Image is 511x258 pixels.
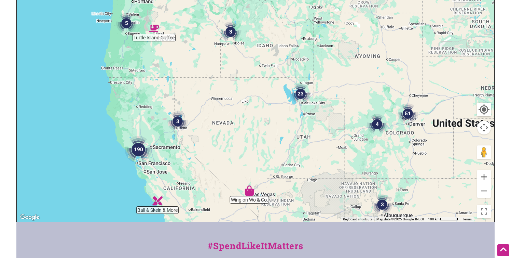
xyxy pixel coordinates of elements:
[428,217,440,221] span: 100 km
[343,217,372,222] button: Keyboard shortcuts
[426,217,460,222] button: Map Scale: 100 km per 50 pixels
[369,192,395,218] div: 3
[218,19,244,45] div: 3
[477,184,491,198] button: Zoom out
[113,10,139,36] div: 5
[477,170,491,184] button: Zoom in
[122,133,155,166] div: 190
[462,217,472,221] a: Terms (opens in new tab)
[146,21,162,36] div: Turtle Island Coffee
[364,111,390,137] div: 4
[165,108,191,134] div: 3
[150,193,165,209] div: Ball & Skein & More
[18,213,41,222] a: Open this area in Google Maps (opens a new window)
[395,101,421,127] div: 51
[288,81,314,107] div: 23
[241,183,257,198] div: Wing on Wo & Co.
[477,205,491,218] button: Toggle fullscreen view
[477,145,491,159] button: Drag Pegman onto the map to open Street View
[376,217,424,221] span: Map data ©2025 Google, INEGI
[18,213,41,222] img: Google
[477,121,491,134] button: Map camera controls
[497,244,509,256] div: Scroll Back to Top
[477,103,491,116] button: Your Location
